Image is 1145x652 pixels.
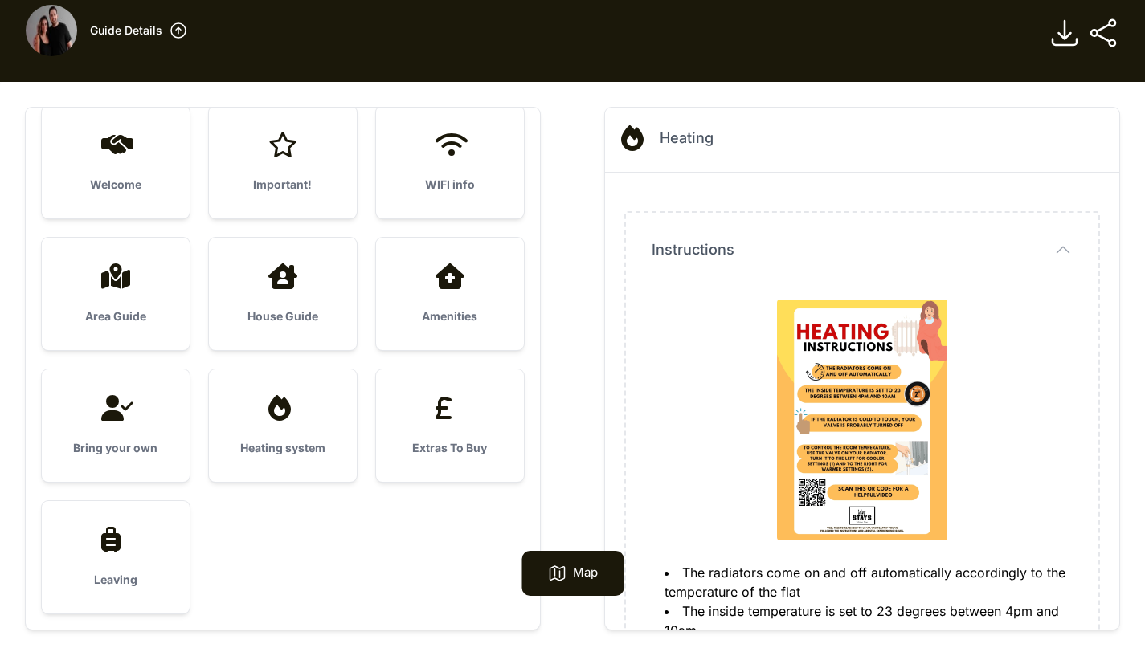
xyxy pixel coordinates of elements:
[235,440,331,456] h3: Heating system
[67,308,164,324] h3: Area Guide
[573,564,598,583] p: Map
[660,127,714,149] h2: Heating
[26,5,77,56] img: fyg012wjad9tg46yi4q0sdrdjd51
[652,238,734,261] span: Instructions
[67,572,164,588] h3: Leaving
[665,563,1073,601] li: The radiators come on and off automatically accordingly to the temperature of the flat
[90,21,188,40] a: Guide Details
[652,238,1073,261] button: Instructions
[376,369,524,482] a: Extras To Buy
[42,238,190,350] a: Area Guide
[235,308,331,324] h3: House Guide
[209,369,357,482] a: Heating system
[67,177,164,193] h3: Welcome
[42,501,190,613] a: Leaving
[402,440,498,456] h3: Extras To Buy
[42,369,190,482] a: Bring your own
[209,238,357,350] a: House Guide
[42,106,190,218] a: Welcome
[402,308,498,324] h3: Amenities
[402,177,498,193] h3: WIFI info
[777,300,947,540] img: 2h3a0yf9uzn3ryyhgn8d9kxkiyou
[209,106,357,218] a: Important!
[665,601,1073,640] li: The inside temperature is set to 23 degrees between 4pm and 10am
[67,440,164,456] h3: Bring your own
[235,177,331,193] h3: Important!
[376,238,524,350] a: Amenities
[376,106,524,218] a: WIFI info
[90,22,162,39] h3: Guide Details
